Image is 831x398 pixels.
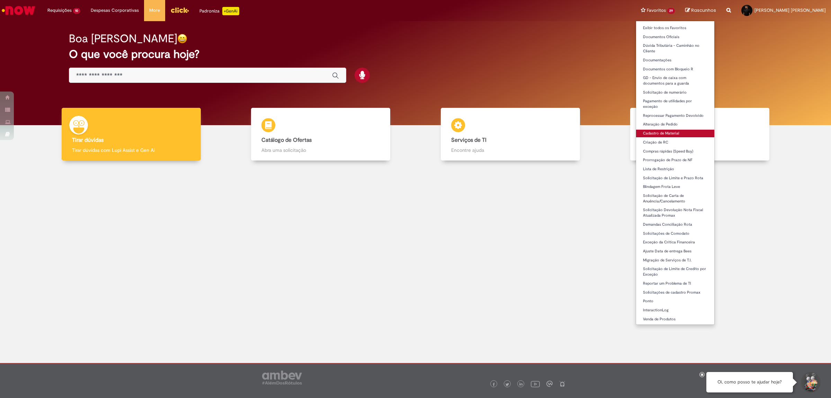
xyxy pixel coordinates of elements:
[451,137,486,144] b: Serviços de TI
[72,137,104,144] b: Tirar dúvidas
[636,230,714,237] a: Solicitações de Comodato
[636,57,714,64] a: Documentações
[636,24,714,32] a: Exibir todos os Favoritos
[636,297,714,305] a: Ponto
[636,89,714,96] a: Solicitação de numerário
[636,192,714,205] a: Solicitação de Carta de Anuência/Cancelamento
[636,183,714,191] a: Blindagem Frota Leve
[149,7,160,14] span: More
[262,371,302,384] img: logo_footer_ambev_rotulo_gray.png
[177,34,187,44] img: happy-face.png
[647,7,666,14] span: Favoritos
[636,33,714,41] a: Documentos Oficiais
[1,3,36,17] img: ServiceNow
[636,121,714,128] a: Alteração de Pedido
[605,108,795,161] a: Base de Conhecimento Consulte e aprenda
[636,221,714,228] a: Demandas Conciliação Rota
[506,383,509,386] img: logo_footer_twitter.png
[636,165,714,173] a: Lista de Restrição
[636,315,714,323] a: Venda de Produtos
[636,112,714,120] a: Reprocessar Pagamento Devolvido
[636,130,714,137] a: Cadastro de Material
[685,7,716,14] a: Rascunhos
[69,48,762,60] h2: O que você procura hoje?
[636,265,714,278] a: Solicitação de Limite de Credito por Exceção
[492,383,495,386] img: logo_footer_facebook.png
[559,381,565,387] img: logo_footer_naosei.png
[531,379,540,388] img: logo_footer_youtube.png
[754,7,826,13] span: [PERSON_NAME] [PERSON_NAME]
[415,108,605,161] a: Serviços de TI Encontre ajuda
[636,206,714,219] a: Solicitação Devolução Nota Fiscal Atualizada Promax
[636,174,714,182] a: Solicitação de Limite e Prazo Rota
[73,8,80,14] span: 10
[636,66,714,73] a: Documentos com Bloqueio R
[636,42,714,55] a: Dúvida Tributária - Caminhão no Cliente
[636,21,715,325] ul: Favoritos
[636,74,714,87] a: GD - Envio de caixa com documentos para a guarda
[91,7,139,14] span: Despesas Corporativas
[72,147,190,154] p: Tirar dúvidas com Lupi Assist e Gen Ai
[170,5,189,15] img: click_logo_yellow_360x200.png
[261,147,380,154] p: Abra uma solicitação
[636,148,714,155] a: Compras rápidas (Speed Buy)
[636,289,714,296] a: Solicitações de cadastro Promax
[636,257,714,264] a: Migração de Serviços de T.I.
[636,248,714,255] a: Ajuste Data de entrega Bees
[706,372,793,392] div: Oi, como posso te ajudar hoje?
[451,147,570,154] p: Encontre ajuda
[636,139,714,146] a: Criação de RC
[199,7,239,15] div: Padroniza
[222,7,239,15] p: +GenAi
[800,372,821,393] button: Iniciar Conversa de Suporte
[69,33,177,45] h2: Boa [PERSON_NAME]
[47,7,72,14] span: Requisições
[667,8,675,14] span: 29
[519,382,523,387] img: logo_footer_linkedin.png
[691,7,716,14] span: Rascunhos
[636,156,714,164] a: Prorrogação de Prazo de NF
[636,280,714,287] a: Reportar um Problema de TI
[636,306,714,314] a: InteractionLog
[636,239,714,246] a: Exceção da Crítica Financeira
[636,97,714,110] a: Pagamento de utilidades por exceção
[261,137,312,144] b: Catálogo de Ofertas
[36,108,226,161] a: Tirar dúvidas Tirar dúvidas com Lupi Assist e Gen Ai
[546,381,553,387] img: logo_footer_workplace.png
[226,108,416,161] a: Catálogo de Ofertas Abra uma solicitação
